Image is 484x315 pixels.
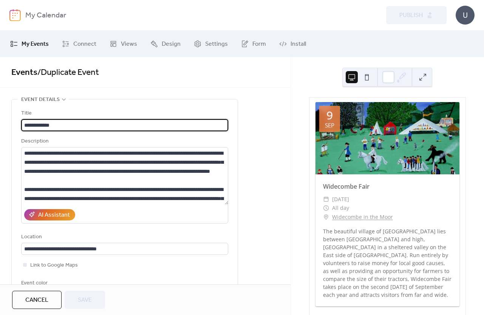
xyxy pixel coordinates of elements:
[73,40,96,49] span: Connect
[252,40,266,49] span: Form
[21,279,82,288] div: Event color
[12,291,62,309] button: Cancel
[9,9,21,21] img: logo
[315,227,459,299] div: The beautiful village of [GEOGRAPHIC_DATA] lies between [GEOGRAPHIC_DATA] and high, [GEOGRAPHIC_D...
[235,34,272,54] a: Form
[145,34,186,54] a: Design
[205,40,228,49] span: Settings
[291,40,306,49] span: Install
[325,123,334,128] div: Sep
[121,40,137,49] span: Views
[37,64,99,81] span: / Duplicate Event
[188,34,233,54] a: Settings
[332,195,349,204] span: [DATE]
[326,110,333,121] div: 9
[162,40,181,49] span: Design
[332,213,393,222] a: Widecombe in the Moor
[456,6,475,25] div: U
[11,64,37,81] a: Events
[25,296,48,305] span: Cancel
[22,40,49,49] span: My Events
[21,109,227,118] div: Title
[21,233,227,242] div: Location
[323,213,329,222] div: ​
[38,211,70,220] div: AI Assistant
[21,137,227,146] div: Description
[56,34,102,54] a: Connect
[21,95,60,104] span: Event details
[332,203,349,213] span: All day
[104,34,143,54] a: Views
[5,34,54,54] a: My Events
[323,203,329,213] div: ​
[323,195,329,204] div: ​
[315,182,459,191] div: Widecombe Fair
[30,261,78,270] span: Link to Google Maps
[25,8,66,23] b: My Calendar
[274,34,312,54] a: Install
[24,209,75,220] button: AI Assistant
